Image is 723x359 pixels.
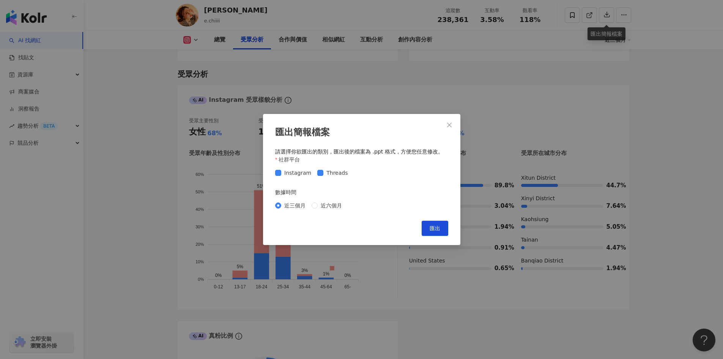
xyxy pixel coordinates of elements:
[430,225,440,231] span: 匯出
[422,221,448,236] button: 匯出
[275,148,448,156] div: 請選擇你欲匯出的類別，匯出後的檔案為 .ppt 格式，方便您任意修改。
[318,201,345,210] span: 近六個月
[275,155,306,164] label: 社群平台
[281,169,314,177] span: Instagram
[446,122,452,128] span: close
[323,169,351,177] span: Threads
[275,188,302,196] label: 數據時間
[442,117,457,133] button: Close
[275,126,448,139] div: 匯出簡報檔案
[281,201,309,210] span: 近三個月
